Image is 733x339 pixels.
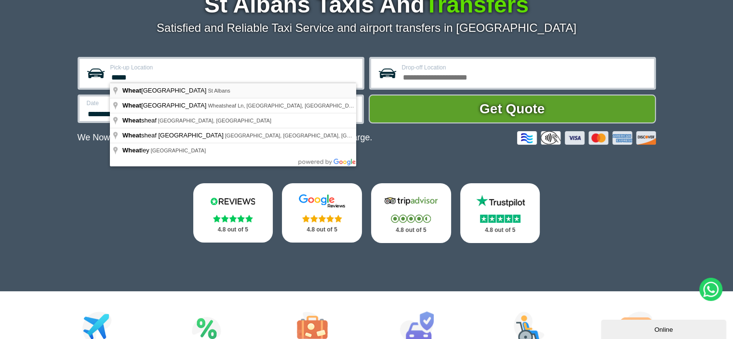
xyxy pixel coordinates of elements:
[122,87,208,94] span: [GEOGRAPHIC_DATA]
[122,117,141,124] span: Wheat
[282,183,362,243] a: Google Stars 4.8 out of 5
[122,117,158,124] span: sheaf
[208,88,230,94] span: St Albans
[193,183,273,243] a: Reviews.io Stars 4.8 out of 5
[471,194,529,208] img: Trustpilot
[293,224,351,236] p: 4.8 out of 5
[213,215,253,222] img: Stars
[78,133,373,143] p: We Now Accept Card & Contactless Payment In
[225,133,397,138] span: [GEOGRAPHIC_DATA], [GEOGRAPHIC_DATA], [GEOGRAPHIC_DATA]
[208,103,360,108] span: Wheatsheaf Ln, [GEOGRAPHIC_DATA], [GEOGRAPHIC_DATA]
[480,215,520,223] img: Stars
[158,118,271,123] span: [GEOGRAPHIC_DATA], [GEOGRAPHIC_DATA]
[204,224,263,236] p: 4.8 out of 5
[302,215,342,222] img: Stars
[293,194,351,208] img: Google
[517,131,656,145] img: Credit And Debit Cards
[122,147,141,154] span: Wheat
[382,224,440,236] p: 4.8 out of 5
[382,194,440,208] img: Tripadvisor
[460,183,540,243] a: Trustpilot Stars 4.8 out of 5
[204,194,262,208] img: Reviews.io
[78,21,656,35] p: Satisfied and Reliable Taxi Service and airport transfers in [GEOGRAPHIC_DATA]
[391,215,431,223] img: Stars
[402,65,648,70] label: Drop-off Location
[122,102,208,109] span: [GEOGRAPHIC_DATA]
[471,224,530,236] p: 4.8 out of 5
[369,95,656,123] button: Get Quote
[122,132,225,139] span: sheaf [GEOGRAPHIC_DATA]
[87,100,211,106] label: Date
[122,102,141,109] span: Wheat
[601,318,728,339] iframe: chat widget
[110,65,357,70] label: Pick-up Location
[122,147,151,154] span: ley
[122,132,141,139] span: Wheat
[151,148,206,153] span: [GEOGRAPHIC_DATA]
[122,87,141,94] span: Wheat
[371,183,451,243] a: Tripadvisor Stars 4.8 out of 5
